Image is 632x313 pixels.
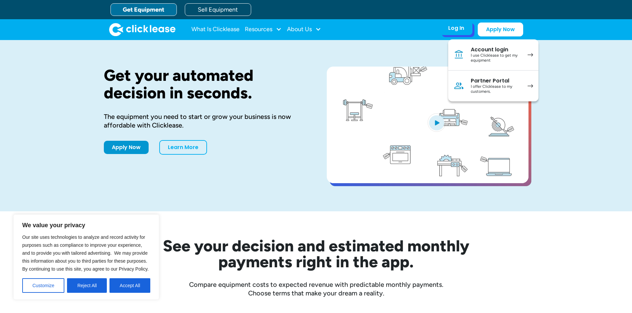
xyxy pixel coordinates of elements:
a: Learn More [159,140,207,155]
a: Apply Now [104,141,149,154]
p: We value your privacy [22,221,150,229]
img: Blue play button logo on a light blue circular background [428,113,446,132]
a: Apply Now [478,23,523,36]
a: Sell Equipment [185,3,251,16]
div: Resources [245,23,282,36]
button: Accept All [109,278,150,293]
div: The equipment you need to start or grow your business is now affordable with Clicklease. [104,112,306,130]
a: Account loginI use Clicklease to get my equipment [448,39,538,71]
div: We value your privacy [13,214,159,300]
div: Log In [448,25,464,31]
nav: Log In [448,39,538,101]
a: open lightbox [327,67,528,183]
div: Account login [471,46,521,53]
a: home [109,23,176,36]
div: I use Clicklease to get my equipment [471,53,521,63]
a: Get Equipment [110,3,177,16]
div: I offer Clicklease to my customers. [471,84,521,94]
h2: See your decision and estimated monthly payments right in the app. [130,238,502,270]
div: About Us [287,23,321,36]
img: arrow [527,84,533,88]
img: Bank icon [454,49,464,60]
img: Clicklease logo [109,23,176,36]
a: Partner PortalI offer Clicklease to my customers. [448,71,538,101]
div: Partner Portal [471,78,521,84]
button: Customize [22,278,64,293]
button: Reject All [67,278,107,293]
div: Compare equipment costs to expected revenue with predictable monthly payments. Choose terms that ... [104,280,528,297]
a: What Is Clicklease [191,23,240,36]
img: Person icon [454,80,464,91]
span: Our site uses technologies to analyze and record activity for purposes such as compliance to impr... [22,235,149,272]
img: arrow [527,53,533,57]
h1: Get your automated decision in seconds. [104,67,306,102]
